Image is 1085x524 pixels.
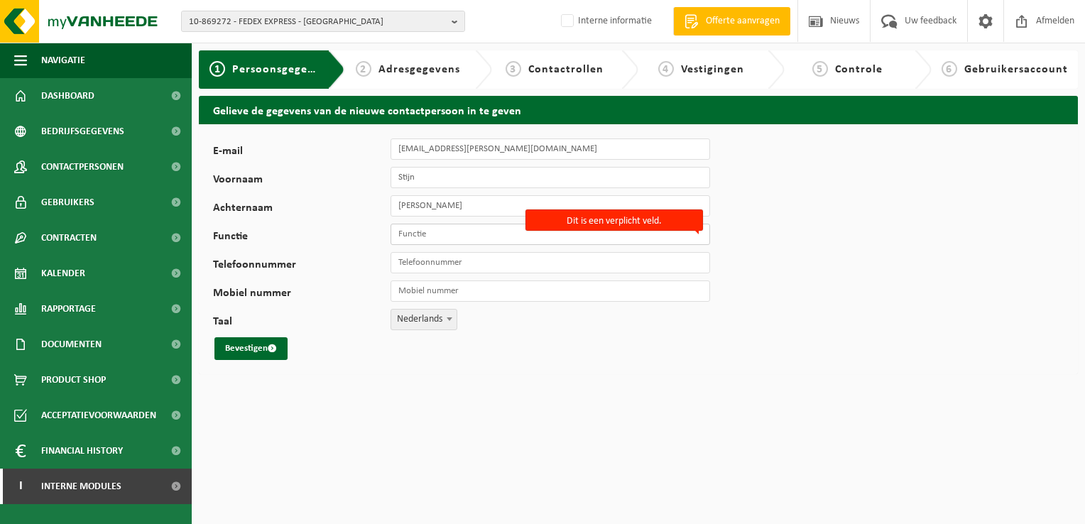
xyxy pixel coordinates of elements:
label: Taal [213,316,391,330]
span: Product Shop [41,362,106,398]
span: Offerte aanvragen [702,14,783,28]
input: Voornaam [391,167,710,188]
span: 5 [812,61,828,77]
label: Mobiel nummer [213,288,391,302]
span: Contactrollen [528,64,604,75]
span: Interne modules [41,469,121,504]
span: Bedrijfsgegevens [41,114,124,149]
span: 4 [658,61,674,77]
span: Persoonsgegevens [232,64,332,75]
input: Achternaam [391,195,710,217]
span: Gebruikersaccount [964,64,1068,75]
span: I [14,469,27,504]
span: Contactpersonen [41,149,124,185]
label: Dit is een verplicht veld. [525,209,703,231]
span: Nederlands [391,310,457,329]
span: Documenten [41,327,102,362]
span: Adresgegevens [378,64,460,75]
span: Contracten [41,220,97,256]
label: E-mail [213,146,391,160]
input: E-mail [391,138,710,160]
h2: Gelieve de gegevens van de nieuwe contactpersoon in te geven [199,96,1078,124]
span: Acceptatievoorwaarden [41,398,156,433]
label: Functie [213,231,391,245]
label: Interne informatie [558,11,652,32]
label: Achternaam [213,202,391,217]
span: Nederlands [391,309,457,330]
span: Navigatie [41,43,85,78]
span: Controle [835,64,883,75]
button: 10-869272 - FEDEX EXPRESS - [GEOGRAPHIC_DATA] [181,11,465,32]
span: 6 [942,61,957,77]
input: Mobiel nummer [391,280,710,302]
input: Functie [391,224,710,245]
span: 1 [209,61,225,77]
span: 2 [356,61,371,77]
label: Voornaam [213,174,391,188]
button: Bevestigen [214,337,288,360]
span: 3 [506,61,521,77]
span: Kalender [41,256,85,291]
input: Telefoonnummer [391,252,710,273]
span: Dashboard [41,78,94,114]
span: Vestigingen [681,64,744,75]
span: 10-869272 - FEDEX EXPRESS - [GEOGRAPHIC_DATA] [189,11,446,33]
span: Rapportage [41,291,96,327]
a: Offerte aanvragen [673,7,790,36]
span: Gebruikers [41,185,94,220]
label: Telefoonnummer [213,259,391,273]
span: Financial History [41,433,123,469]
